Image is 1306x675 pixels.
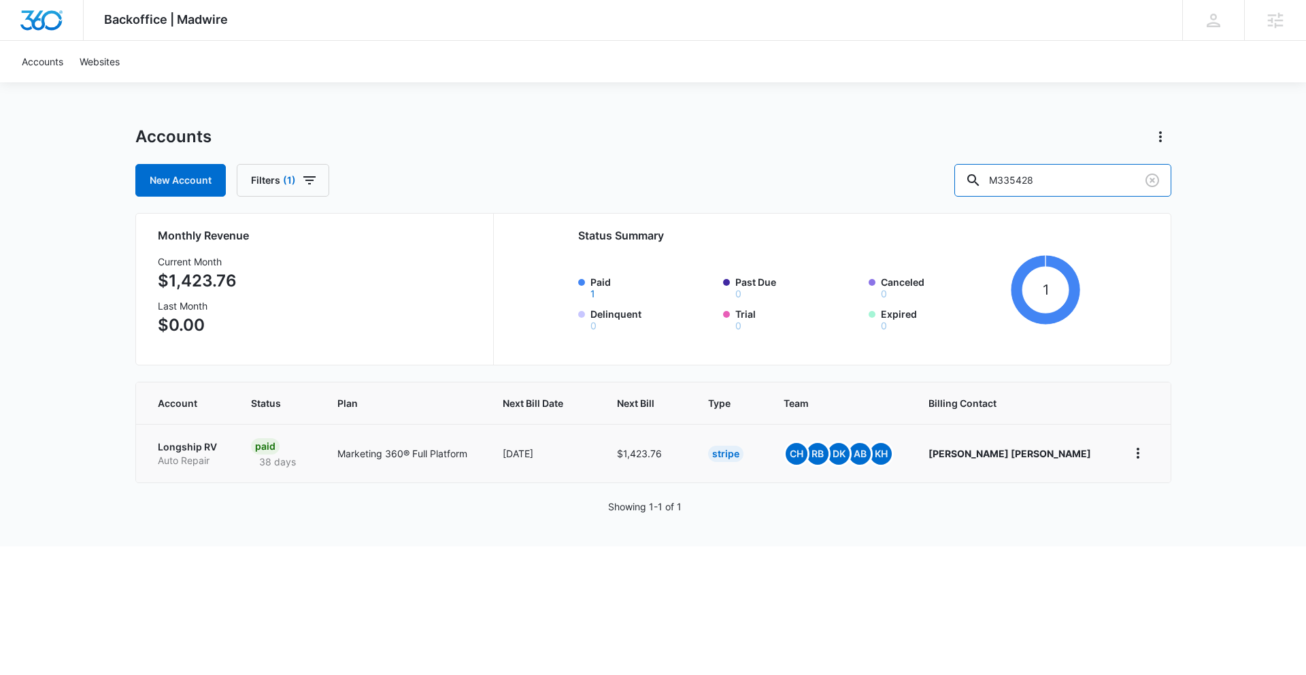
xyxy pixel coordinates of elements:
[486,424,601,482] td: [DATE]
[158,254,237,269] h3: Current Month
[158,454,218,467] p: Auto Repair
[135,127,212,147] h1: Accounts
[158,299,237,313] h3: Last Month
[784,396,876,410] span: Team
[158,440,218,467] a: Longship RVAuto Repair
[251,438,280,455] div: Paid
[135,164,226,197] a: New Account
[158,313,237,337] p: $0.00
[807,443,828,465] span: RB
[881,275,1006,299] label: Canceled
[735,275,860,299] label: Past Due
[71,41,128,82] a: Websites
[617,396,656,410] span: Next Bill
[601,424,692,482] td: $1,423.76
[237,164,329,197] button: Filters(1)
[954,164,1171,197] input: Search
[337,446,469,461] p: Marketing 360® Full Platform
[158,227,477,244] h2: Monthly Revenue
[870,443,892,465] span: KH
[849,443,871,465] span: AB
[590,307,716,331] label: Delinquent
[283,176,296,185] span: (1)
[1141,169,1163,191] button: Clear
[590,275,716,299] label: Paid
[708,396,732,410] span: Type
[1150,126,1171,148] button: Actions
[503,396,565,410] span: Next Bill Date
[1043,281,1049,298] tspan: 1
[735,307,860,331] label: Trial
[158,440,218,454] p: Longship RV
[158,269,237,293] p: $1,423.76
[158,396,199,410] span: Account
[578,227,1081,244] h2: Status Summary
[337,396,469,410] span: Plan
[881,307,1006,331] label: Expired
[104,12,228,27] span: Backoffice | Madwire
[708,446,743,462] div: Stripe
[828,443,850,465] span: DK
[590,289,595,299] button: Paid
[608,499,682,514] p: Showing 1-1 of 1
[928,448,1091,459] strong: [PERSON_NAME] [PERSON_NAME]
[1127,442,1149,464] button: home
[251,455,304,469] p: 38 days
[251,396,286,410] span: Status
[786,443,807,465] span: CH
[928,396,1094,410] span: Billing Contact
[14,41,71,82] a: Accounts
